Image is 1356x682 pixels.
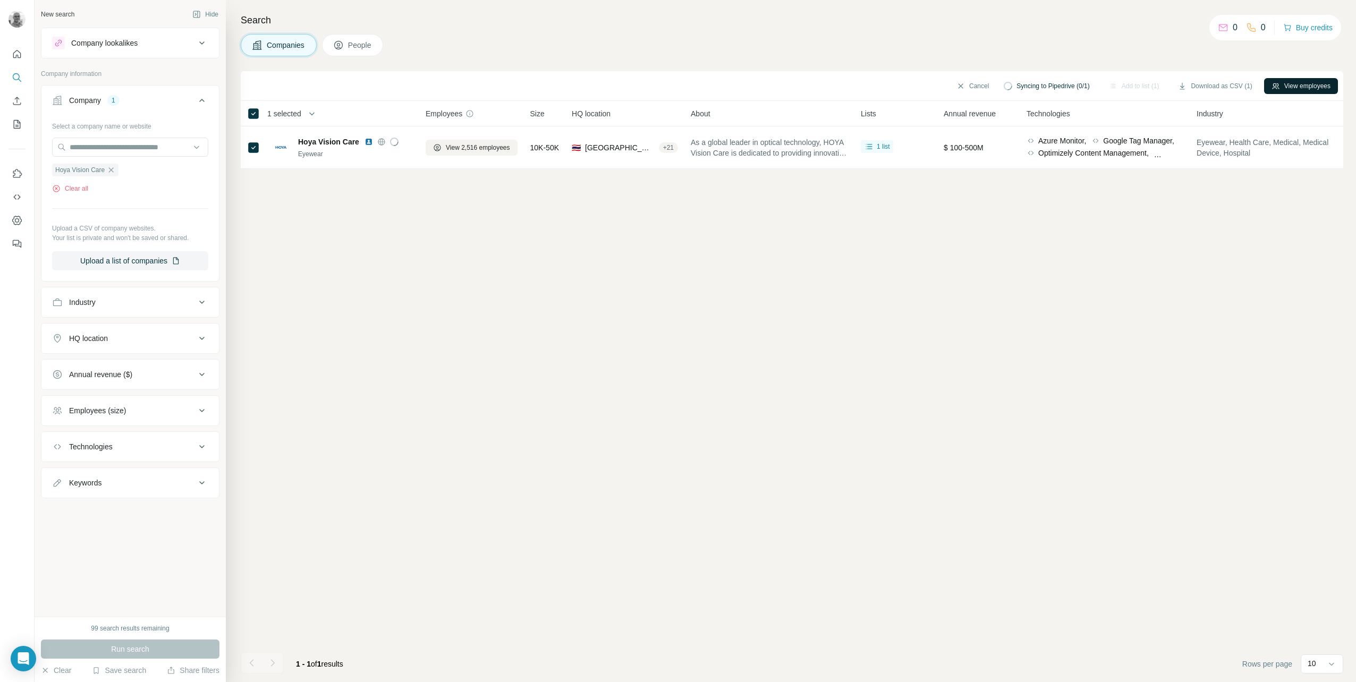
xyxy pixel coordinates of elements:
[9,68,26,87] button: Search
[296,660,311,668] span: 1 - 1
[273,139,290,156] img: Logo of Hoya Vision Care
[1197,137,1354,158] span: Eyewear, Health Care, Medical, Medical Device, Hospital
[944,108,996,119] span: Annual revenue
[69,297,96,308] div: Industry
[9,45,26,64] button: Quick start
[585,142,655,153] span: [GEOGRAPHIC_DATA], [GEOGRAPHIC_DATA]
[52,251,208,270] button: Upload a list of companies
[365,138,373,146] img: LinkedIn logo
[41,88,219,117] button: Company1
[1264,78,1338,94] button: View employees
[71,38,138,48] div: Company lookalikes
[52,224,208,233] p: Upload a CSV of company websites.
[1038,148,1149,158] span: Optimizely Content Management,
[41,434,219,459] button: Technologies
[9,187,26,207] button: Use Surfe API
[1027,108,1070,119] span: Technologies
[107,96,120,105] div: 1
[1308,658,1316,669] p: 10
[9,164,26,183] button: Use Surfe on LinkedIn
[296,660,343,668] span: results
[185,6,226,22] button: Hide
[426,108,462,119] span: Employees
[1242,659,1292,669] span: Rows per page
[11,646,36,671] div: Open Intercom Messenger
[1171,78,1259,94] button: Download as CSV (1)
[41,69,219,79] p: Company information
[530,142,559,153] span: 10K-50K
[1283,20,1333,35] button: Buy credits
[1197,108,1223,119] span: Industry
[52,233,208,243] p: Your list is private and won't be saved or shared.
[41,470,219,496] button: Keywords
[41,362,219,387] button: Annual revenue ($)
[267,108,301,119] span: 1 selected
[9,115,26,134] button: My lists
[298,149,413,159] div: Eyewear
[691,108,710,119] span: About
[944,143,984,152] span: $ 100-500M
[41,10,74,19] div: New search
[691,137,848,158] span: As a global leader in optical technology, HOYA Vision Care is dedicated to providing innovative v...
[92,665,146,676] button: Save search
[317,660,321,668] span: 1
[311,660,317,668] span: of
[55,165,105,175] span: Hoya Vision Care
[877,142,890,151] span: 1 list
[861,108,876,119] span: Lists
[659,143,678,152] div: + 21
[298,137,359,147] span: Hoya Vision Care
[69,333,108,344] div: HQ location
[69,369,132,380] div: Annual revenue ($)
[426,140,518,156] button: View 2,516 employees
[446,143,510,152] span: View 2,516 employees
[267,40,306,50] span: Companies
[41,30,219,56] button: Company lookalikes
[69,441,113,452] div: Technologies
[41,398,219,423] button: Employees (size)
[530,108,545,119] span: Size
[241,13,1343,28] h4: Search
[1016,81,1089,91] span: Syncing to Pipedrive (0/1)
[9,234,26,253] button: Feedback
[9,211,26,230] button: Dashboard
[572,108,611,119] span: HQ location
[69,478,101,488] div: Keywords
[1038,135,1086,146] span: Azure Monitor,
[41,665,71,676] button: Clear
[69,95,101,106] div: Company
[52,184,88,193] button: Clear all
[1103,135,1174,146] span: Google Tag Manager,
[41,326,219,351] button: HQ location
[52,117,208,131] div: Select a company name or website
[9,11,26,28] img: Avatar
[9,91,26,110] button: Enrich CSV
[69,405,126,416] div: Employees (size)
[1261,21,1266,34] p: 0
[91,624,169,633] div: 99 search results remaining
[1233,21,1238,34] p: 0
[167,665,219,676] button: Share filters
[949,78,996,94] button: Cancel
[41,289,219,315] button: Industry
[572,142,581,153] span: 🇹🇭
[348,40,372,50] span: People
